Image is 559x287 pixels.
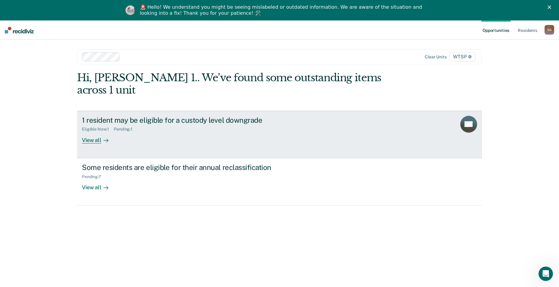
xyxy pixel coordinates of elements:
[140,4,424,16] div: 🚨 Hello! We understand you might be seeing mislabeled or outdated information. We are aware of th...
[77,111,482,158] a: 1 resident may be eligible for a custody level downgradeEligible Now:1Pending:1View all
[449,52,476,62] span: WTSP
[82,127,114,132] div: Eligible Now : 1
[126,5,135,15] img: Profile image for Kim
[548,5,554,9] div: Close
[77,72,401,96] div: Hi, [PERSON_NAME] 1.. We’ve found some outstanding items across 1 unit
[82,163,293,172] div: Some residents are eligible for their annual reclassification
[82,179,116,191] div: View all
[539,267,553,281] iframe: Intercom live chat
[82,132,116,143] div: View all
[82,116,293,125] div: 1 resident may be eligible for a custody level downgrade
[114,127,137,132] div: Pending : 1
[545,25,554,35] div: S G
[5,27,34,33] img: Recidiviz
[545,25,554,35] button: SG
[481,20,511,40] a: Opportunities
[82,174,106,179] div: Pending : 7
[77,158,482,205] a: Some residents are eligible for their annual reclassificationPending:7View all
[425,54,447,60] div: Clear units
[517,20,539,40] a: Residents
